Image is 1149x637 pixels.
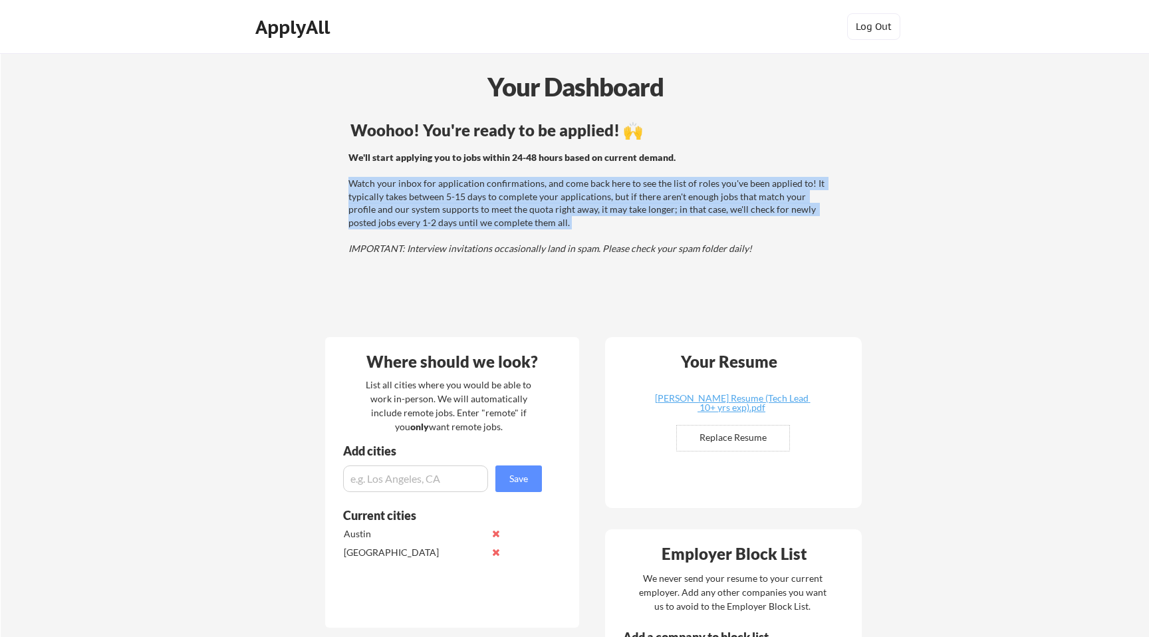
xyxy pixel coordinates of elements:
strong: only [410,421,429,432]
div: [PERSON_NAME] Resume (Tech Lead 10+ yrs exp).pdf [652,394,811,412]
em: IMPORTANT: Interview invitations occasionally land in spam. Please check your spam folder daily! [348,243,752,254]
div: Woohoo! You're ready to be applied! 🙌 [350,122,830,138]
div: Your Dashboard [1,68,1149,106]
strong: We'll start applying you to jobs within 24-48 hours based on current demand. [348,152,676,163]
div: List all cities where you would be able to work in-person. We will automatically include remote j... [357,378,540,434]
div: We never send your resume to your current employer. Add any other companies you want us to avoid ... [638,571,827,613]
div: ApplyAll [255,16,334,39]
div: Employer Block List [610,546,858,562]
a: [PERSON_NAME] Resume (Tech Lead 10+ yrs exp).pdf [652,394,811,414]
button: Log Out [847,13,900,40]
div: Where should we look? [328,354,576,370]
div: Current cities [343,509,527,521]
div: Your Resume [663,354,795,370]
div: [GEOGRAPHIC_DATA] [344,546,484,559]
div: Watch your inbox for application confirmations, and come back here to see the list of roles you'v... [348,151,828,255]
div: Add cities [343,445,545,457]
button: Save [495,465,542,492]
input: e.g. Los Angeles, CA [343,465,488,492]
div: Austin [344,527,484,541]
